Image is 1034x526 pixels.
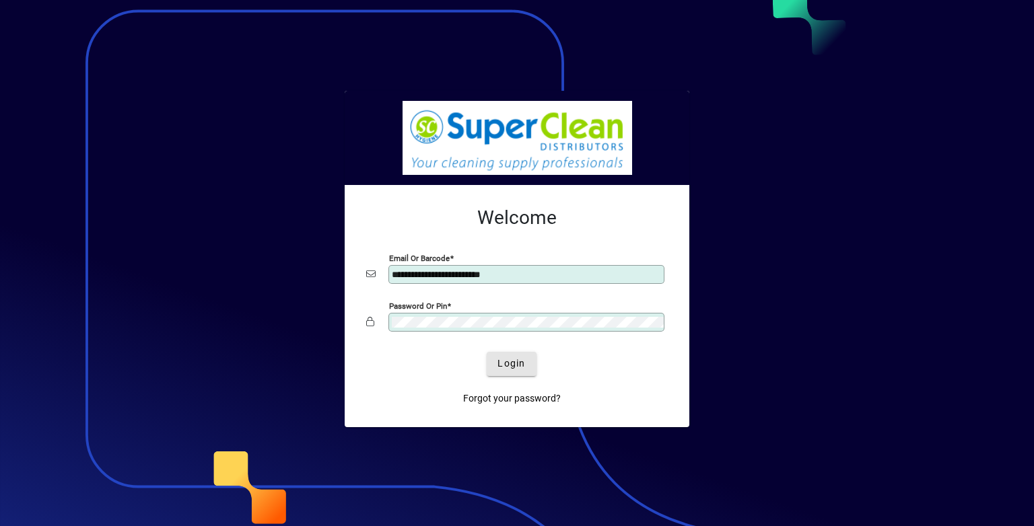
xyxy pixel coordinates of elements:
[487,352,536,376] button: Login
[389,301,447,310] mat-label: Password or Pin
[389,253,450,262] mat-label: Email or Barcode
[497,356,525,371] span: Login
[458,387,566,411] a: Forgot your password?
[366,206,668,229] h2: Welcome
[463,391,561,406] span: Forgot your password?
